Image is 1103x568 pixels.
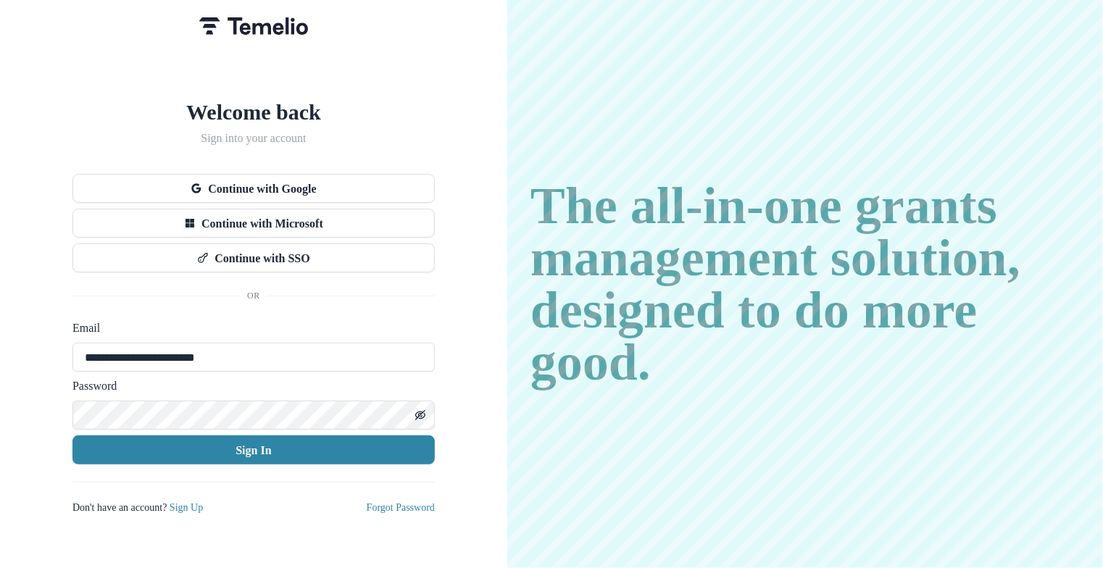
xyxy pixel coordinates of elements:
[199,17,308,35] img: Temelio
[72,99,435,125] h1: Welcome back
[72,174,435,203] button: Continue with Google
[72,209,435,238] button: Continue with Microsoft
[72,377,426,395] label: Password
[72,500,203,515] p: Don't have an account?
[409,404,432,427] button: Toggle password visibility
[72,243,435,272] button: Continue with SSO
[72,319,426,337] label: Email
[170,502,203,513] a: Sign Up
[72,131,435,145] h2: Sign into your account
[367,502,435,513] a: Forgot Password
[72,435,435,464] button: Sign In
